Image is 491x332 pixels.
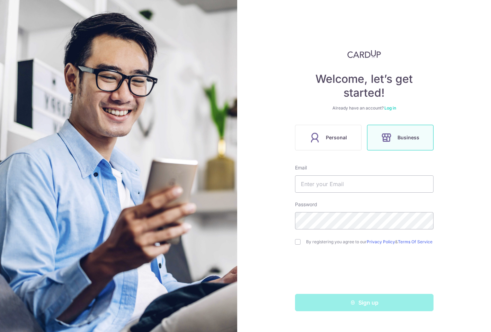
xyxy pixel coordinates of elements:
[347,50,381,58] img: CardUp Logo
[292,125,364,150] a: Personal
[326,133,347,142] span: Personal
[384,105,396,111] a: Log in
[398,239,432,244] a: Terms Of Service
[306,239,434,245] label: By registering you agree to our &
[295,164,307,171] label: Email
[295,175,434,193] input: Enter your Email
[295,105,434,111] div: Already have an account?
[364,125,436,150] a: Business
[295,201,317,208] label: Password
[312,259,417,286] iframe: reCAPTCHA
[367,239,395,244] a: Privacy Policy
[295,72,434,100] h4: Welcome, let’s get started!
[398,133,419,142] span: Business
